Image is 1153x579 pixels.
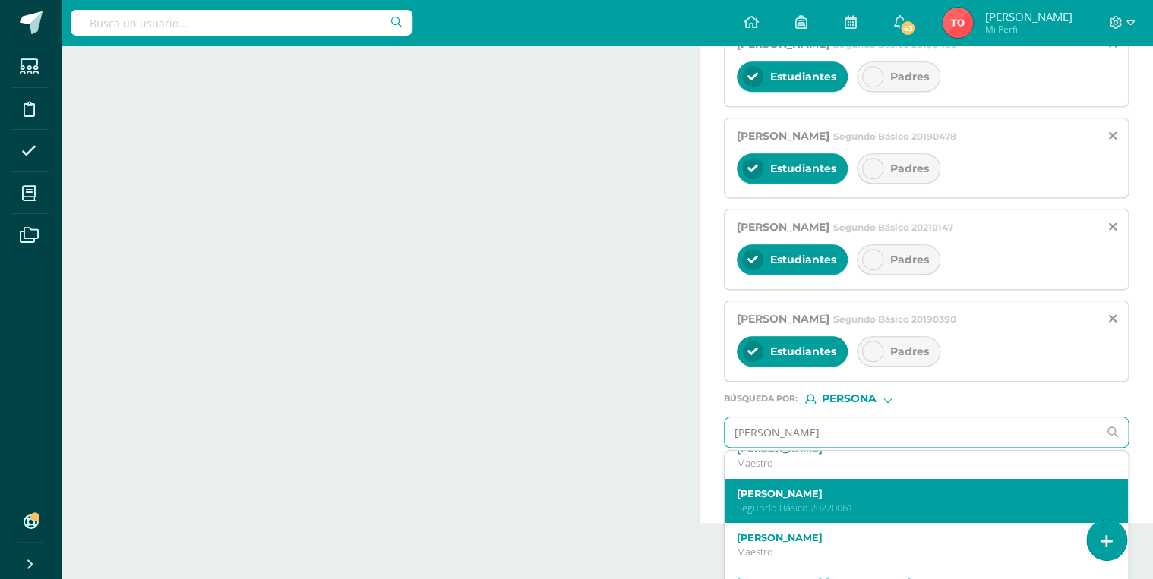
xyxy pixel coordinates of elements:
span: [PERSON_NAME] [737,129,829,143]
label: [PERSON_NAME] [737,488,1100,499]
span: Segundo Básico 20190478 [833,131,956,142]
span: Padres [890,70,929,83]
p: Maestro [737,546,1100,559]
span: 43 [899,20,916,36]
span: Segundo Básico 20210147 [833,222,953,233]
span: Segundo Básico 20190390 [833,313,956,325]
span: Padres [890,253,929,266]
span: Persona [822,395,877,403]
input: Busca un usuario... [71,10,412,36]
span: [PERSON_NAME] [984,9,1072,24]
p: Maestro [737,457,1100,470]
span: [PERSON_NAME] [737,312,829,326]
p: Segundo Básico 20220061 [737,502,1100,514]
span: Estudiantes [770,162,836,175]
span: Padres [890,162,929,175]
span: Estudiantes [770,253,836,266]
span: Estudiantes [770,70,836,83]
input: Ej. Mario Galindo [725,417,1098,447]
img: ee555c8c968eea5bde0abcdfcbd02b94.png [943,8,973,38]
span: Estudiantes [770,345,836,358]
span: Búsqueda por : [724,395,798,403]
label: [PERSON_NAME] [737,532,1100,543]
div: [object Object] [805,394,919,404]
span: Padres [890,345,929,358]
span: Mi Perfil [984,23,1072,36]
span: [PERSON_NAME] [737,220,829,234]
